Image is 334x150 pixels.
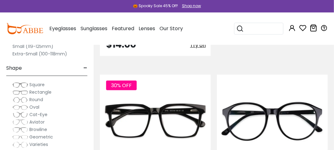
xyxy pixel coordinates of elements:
[106,81,137,90] span: 30% OFF
[6,61,22,76] span: Shape
[12,127,28,133] img: Browline.png
[12,89,28,96] img: Rectangle.png
[49,25,76,32] span: Eyeglasses
[179,3,201,8] a: Shop now
[29,126,47,133] span: Browline
[190,42,206,49] span: Try on
[12,119,28,125] img: Aviator.png
[29,89,52,95] span: Rectangle
[12,104,28,110] img: Oval.png
[29,104,39,110] span: Oval
[12,134,28,140] img: Geometric.png
[133,3,178,9] div: 🎃 Spooky Sale 45% Off!
[29,141,48,148] span: Varieties
[12,50,67,58] label: Extra-Small (100-118mm)
[160,25,183,32] span: Our Story
[182,3,201,9] div: Shop now
[29,96,43,103] span: Round
[29,111,47,118] span: Cat-Eye
[12,142,28,148] img: Varieties.png
[139,25,155,32] span: Lenses
[83,61,87,76] span: -
[12,43,53,50] label: Small (119-125mm)
[29,119,45,125] span: Aviator
[29,134,53,140] span: Geometric
[81,25,107,32] span: Sunglasses
[12,82,28,88] img: Square.png
[12,97,28,103] img: Round.png
[12,112,28,118] img: Cat-Eye.png
[112,25,134,32] span: Featured
[190,40,206,51] button: Try on
[29,82,45,88] span: Square
[6,23,43,34] img: abbeglasses.com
